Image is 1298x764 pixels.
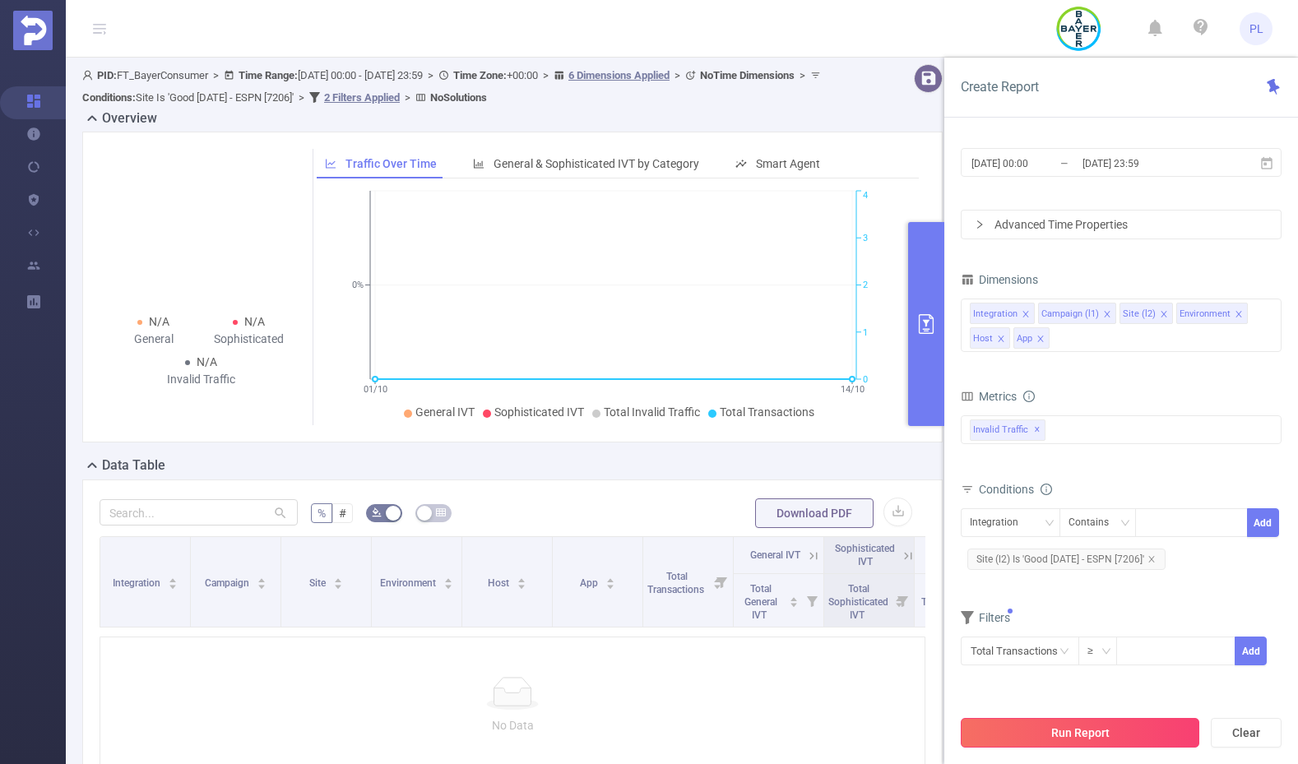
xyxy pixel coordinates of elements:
[244,315,265,328] span: N/A
[13,11,53,50] img: Protected Media
[1022,310,1030,320] i: icon: close
[1013,327,1050,349] li: App
[1038,303,1116,324] li: Campaign (l1)
[334,576,343,581] i: icon: caret-up
[239,69,298,81] b: Time Range:
[257,576,267,581] i: icon: caret-up
[720,405,814,419] span: Total Transactions
[169,576,178,581] i: icon: caret-up
[800,574,823,627] i: Filter menu
[1023,391,1035,402] i: icon: info-circle
[710,537,733,627] i: Filter menu
[436,507,446,517] i: icon: table
[970,303,1035,324] li: Integration
[339,507,346,520] span: #
[380,577,438,589] span: Environment
[1120,518,1130,530] i: icon: down
[154,371,249,388] div: Invalid Traffic
[415,405,475,419] span: General IVT
[795,69,810,81] span: >
[744,583,777,621] span: Total General IVT
[1120,303,1173,324] li: Site (l2)
[568,69,670,81] u: 6 Dimensions Applied
[102,456,165,475] h2: Data Table
[1041,303,1099,325] div: Campaign (l1)
[962,211,1281,238] div: icon: rightAdvanced Time Properties
[444,582,453,587] i: icon: caret-down
[647,571,707,595] span: Total Transactions
[257,576,267,586] div: Sort
[444,576,453,581] i: icon: caret-up
[967,549,1166,570] span: Site (l2) Is 'Good [DATE] - ESPN [7206]'
[1247,508,1279,537] button: Add
[1180,303,1231,325] div: Environment
[863,374,868,385] tspan: 0
[970,509,1030,536] div: Integration
[538,69,554,81] span: >
[324,91,400,104] u: 2 Filters Applied
[205,577,252,589] span: Campaign
[841,384,865,395] tspan: 14/10
[114,716,911,734] p: No Data
[790,600,799,605] i: icon: caret-down
[1235,310,1243,320] i: icon: close
[997,335,1005,345] i: icon: close
[488,577,512,589] span: Host
[1034,420,1041,440] span: ✕
[318,507,326,520] span: %
[755,498,874,528] button: Download PDF
[1069,509,1120,536] div: Contains
[202,331,297,348] div: Sophisticated
[333,576,343,586] div: Sort
[352,280,364,291] tspan: 0%
[1147,555,1156,563] i: icon: close
[863,233,868,243] tspan: 3
[973,328,993,350] div: Host
[517,576,526,586] div: Sort
[670,69,685,81] span: >
[1045,518,1055,530] i: icon: down
[102,109,157,128] h2: Overview
[606,576,615,581] i: icon: caret-up
[400,91,415,104] span: >
[494,157,699,170] span: General & Sophisticated IVT by Category
[921,596,962,608] span: Total IVT
[750,549,800,561] span: General IVT
[1101,646,1111,658] i: icon: down
[863,327,868,338] tspan: 1
[430,91,487,104] b: No Solutions
[82,70,97,81] i: icon: user
[1211,718,1282,748] button: Clear
[606,582,615,587] i: icon: caret-down
[961,611,1010,624] span: Filters
[473,158,484,169] i: icon: bar-chart
[334,582,343,587] i: icon: caret-down
[580,577,600,589] span: App
[168,576,178,586] div: Sort
[961,390,1017,403] span: Metrics
[975,220,985,229] i: icon: right
[208,69,224,81] span: >
[106,331,202,348] div: General
[1081,152,1214,174] input: End date
[1087,637,1105,664] div: ≥
[961,718,1199,748] button: Run Report
[345,157,437,170] span: Traffic Over Time
[790,595,799,600] i: icon: caret-up
[970,327,1010,349] li: Host
[517,582,526,587] i: icon: caret-down
[100,499,298,526] input: Search...
[604,405,700,419] span: Total Invalid Traffic
[257,582,267,587] i: icon: caret-down
[82,91,136,104] b: Conditions :
[294,91,309,104] span: >
[1160,310,1168,320] i: icon: close
[979,483,1052,496] span: Conditions
[1103,310,1111,320] i: icon: close
[1176,303,1248,324] li: Environment
[443,576,453,586] div: Sort
[700,69,795,81] b: No Time Dimensions
[973,303,1018,325] div: Integration
[970,152,1103,174] input: Start date
[169,582,178,587] i: icon: caret-down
